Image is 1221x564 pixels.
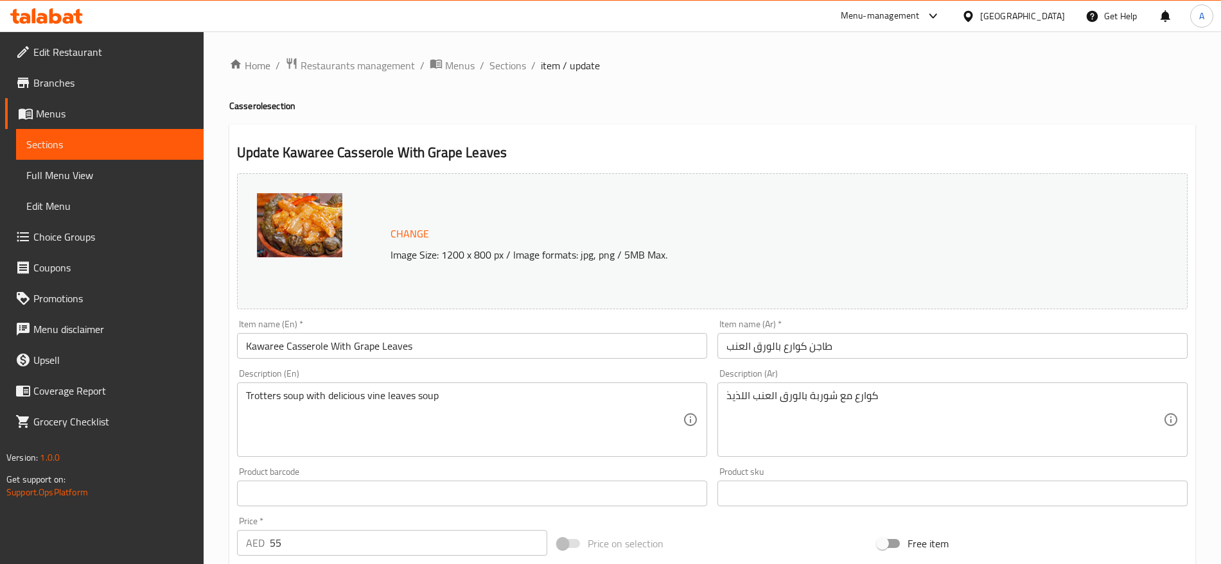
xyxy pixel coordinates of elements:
[33,321,193,337] span: Menu disclaimer
[40,449,60,466] span: 1.0.0
[36,106,193,121] span: Menus
[229,99,1195,112] h4: Casserole section
[16,160,204,191] a: Full Menu View
[26,167,193,183] span: Full Menu View
[16,191,204,221] a: Edit Menu
[285,57,415,74] a: Restaurants management
[33,383,193,398] span: Coverage Report
[717,333,1188,359] input: Enter name Ar
[16,129,204,160] a: Sections
[33,414,193,429] span: Grocery Checklist
[237,481,707,506] input: Please enter product barcode
[33,352,193,368] span: Upsell
[270,530,547,556] input: Please enter price
[489,58,526,73] a: Sections
[5,345,204,375] a: Upsell
[385,247,1069,262] p: Image Size: 1200 x 800 px / Image formats: jpg, png / 5MB Max.
[229,58,270,73] a: Home
[276,58,280,73] li: /
[26,137,193,152] span: Sections
[229,57,1195,74] nav: breadcrumb
[246,389,683,450] textarea: Trotters soup with delicious vine leaves soup
[5,252,204,283] a: Coupons
[33,229,193,244] span: Choice Groups
[246,535,265,551] p: AED
[5,67,204,98] a: Branches
[26,198,193,214] span: Edit Menu
[5,406,204,437] a: Grocery Checklist
[6,471,66,488] span: Get support on:
[33,75,193,90] span: Branches
[33,260,193,275] span: Coupons
[1199,9,1204,23] span: A
[531,58,536,73] li: /
[430,57,475,74] a: Menus
[301,58,415,73] span: Restaurants management
[588,536,663,551] span: Price on selection
[6,484,88,500] a: Support.OpsPlatform
[391,225,429,243] span: Change
[5,314,204,345] a: Menu disclaimer
[5,375,204,406] a: Coverage Report
[33,291,193,306] span: Promotions
[541,58,600,73] span: item / update
[726,389,1163,450] textarea: كوارع مع شوربة بالورق العنب اللذيذ
[908,536,949,551] span: Free item
[237,333,707,359] input: Enter name En
[5,283,204,314] a: Promotions
[5,221,204,252] a: Choice Groups
[33,44,193,60] span: Edit Restaurant
[841,8,920,24] div: Menu-management
[385,221,434,247] button: Change
[445,58,475,73] span: Menus
[6,449,38,466] span: Version:
[5,37,204,67] a: Edit Restaurant
[717,481,1188,506] input: Please enter product sku
[980,9,1065,23] div: [GEOGRAPHIC_DATA]
[237,143,1188,162] h2: Update Kawaree Casserole With Grape Leaves
[5,98,204,129] a: Menus
[257,193,342,257] img: mmw_638003340462411157
[480,58,484,73] li: /
[420,58,425,73] li: /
